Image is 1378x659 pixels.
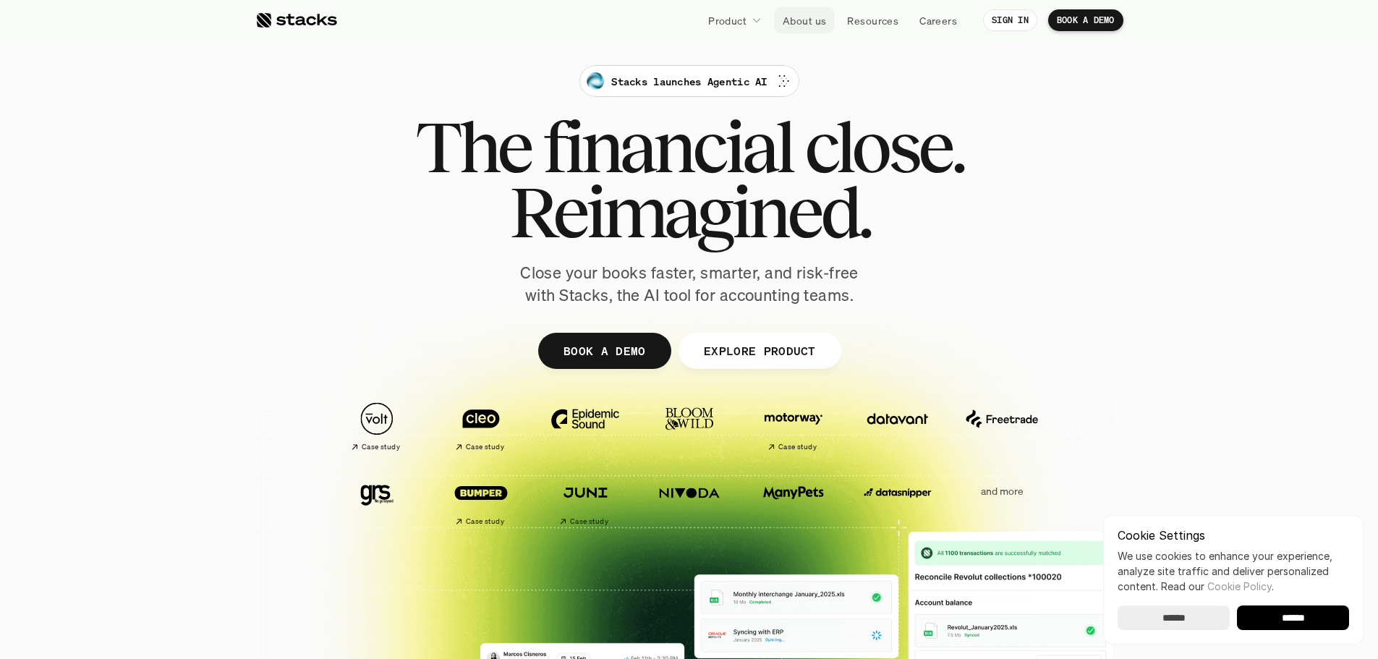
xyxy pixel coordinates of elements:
[992,15,1029,25] p: SIGN IN
[1118,548,1349,594] p: We use cookies to enhance your experience, analyze site traffic and deliver personalized content.
[804,114,964,179] span: close.
[1057,15,1115,25] p: BOOK A DEMO
[847,13,898,28] p: Resources
[783,13,826,28] p: About us
[703,340,815,361] p: EXPLORE PRODUCT
[749,395,838,458] a: Case study
[774,7,835,33] a: About us
[1118,530,1349,541] p: Cookie Settings
[611,74,767,89] p: Stacks launches Agentic AI
[983,9,1037,31] a: SIGN IN
[436,469,526,532] a: Case study
[778,443,817,451] h2: Case study
[911,7,966,33] a: Careers
[436,395,526,458] a: Case study
[1161,580,1274,592] span: Read our .
[1207,580,1272,592] a: Cookie Policy
[332,395,422,458] a: Case study
[1048,9,1123,31] a: BOOK A DEMO
[171,335,234,345] a: Privacy Policy
[570,517,608,526] h2: Case study
[919,13,957,28] p: Careers
[563,340,645,361] p: BOOK A DEMO
[543,114,792,179] span: financial
[509,262,870,307] p: Close your books faster, smarter, and risk-free with Stacks, the AI tool for accounting teams.
[540,469,630,532] a: Case study
[466,443,504,451] h2: Case study
[466,517,504,526] h2: Case study
[537,333,671,369] a: BOOK A DEMO
[509,179,869,245] span: Reimagined.
[678,333,841,369] a: EXPLORE PRODUCT
[708,13,747,28] p: Product
[957,485,1047,498] p: and more
[362,443,400,451] h2: Case study
[838,7,907,33] a: Resources
[579,65,799,97] a: Stacks launches Agentic AI
[415,114,530,179] span: The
